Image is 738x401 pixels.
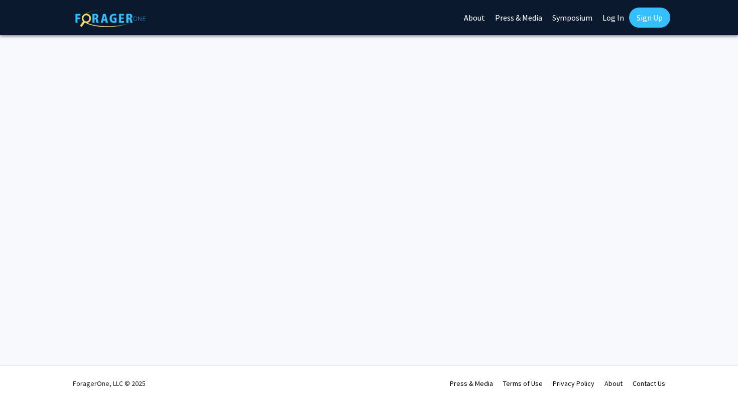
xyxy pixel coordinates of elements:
a: About [604,379,623,388]
a: Privacy Policy [553,379,594,388]
a: Press & Media [450,379,493,388]
a: Terms of Use [503,379,543,388]
img: ForagerOne Logo [75,10,146,27]
div: ForagerOne, LLC © 2025 [73,366,146,401]
a: Sign Up [629,8,670,28]
a: Contact Us [633,379,665,388]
